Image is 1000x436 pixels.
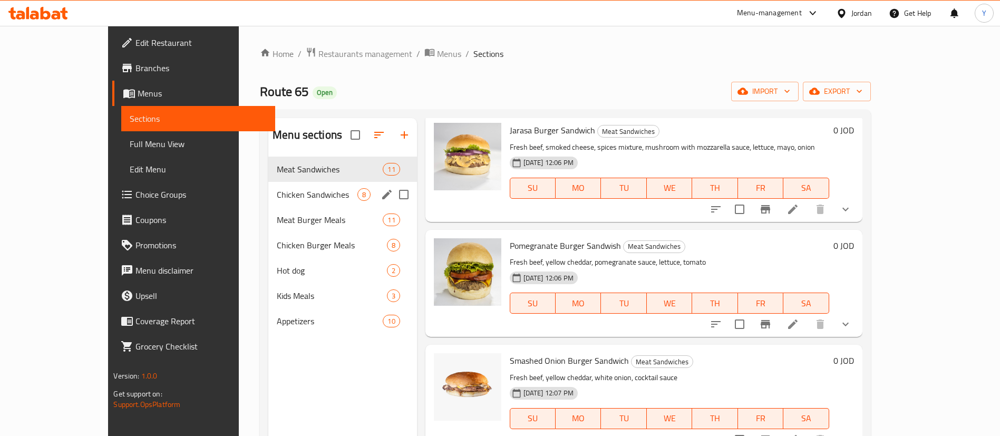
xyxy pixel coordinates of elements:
[268,258,417,283] div: Hot dog2
[473,47,503,60] span: Sections
[383,164,399,175] span: 11
[519,388,578,398] span: [DATE] 12:07 PM
[358,190,370,200] span: 8
[121,106,275,131] a: Sections
[788,296,824,311] span: SA
[510,122,595,138] span: Jarasa Burger Sandwich
[510,353,629,369] span: Smashed Onion Burger Sandwich
[808,312,833,337] button: delete
[277,315,383,327] span: Appetizers
[112,81,275,106] a: Menus
[753,312,778,337] button: Branch-specific-item
[510,238,621,254] span: Pomegranate Burger Sandwish
[387,264,400,277] div: items
[510,256,829,269] p: Fresh beef, yellow cheddar, pomegranate sauce, lettuce, tomato
[729,198,751,220] span: Select to update
[366,122,392,148] span: Sort sections
[833,123,854,138] h6: 0 JOD
[692,293,737,314] button: TH
[788,180,824,196] span: SA
[651,411,688,426] span: WE
[731,82,799,101] button: import
[112,308,275,334] a: Coverage Report
[387,266,400,276] span: 2
[514,180,551,196] span: SU
[113,369,139,383] span: Version:
[387,291,400,301] span: 3
[306,47,412,61] a: Restaurants management
[605,296,642,311] span: TU
[519,273,578,283] span: [DATE] 12:06 PM
[112,258,275,283] a: Menu disclaimer
[268,283,417,308] div: Kids Meals3
[729,313,751,335] span: Select to update
[112,232,275,258] a: Promotions
[113,398,180,411] a: Support.OpsPlatform
[556,293,601,314] button: MO
[510,178,556,199] button: SU
[383,316,399,326] span: 10
[808,197,833,222] button: delete
[313,88,337,97] span: Open
[112,283,275,308] a: Upsell
[135,188,267,201] span: Choice Groups
[112,334,275,359] a: Grocery Checklist
[112,207,275,232] a: Coupons
[788,411,824,426] span: SA
[135,264,267,277] span: Menu disclaimer
[434,353,501,421] img: Smashed Onion Burger Sandwich
[696,411,733,426] span: TH
[112,182,275,207] a: Choice Groups
[647,408,692,429] button: WE
[839,203,852,216] svg: Show Choices
[696,296,733,311] span: TH
[510,293,556,314] button: SU
[424,47,461,61] a: Menus
[692,408,737,429] button: TH
[740,85,790,98] span: import
[631,355,693,368] div: Meat Sandwiches
[383,214,400,226] div: items
[556,408,601,429] button: MO
[277,264,386,277] span: Hot dog
[135,239,267,251] span: Promotions
[268,182,417,207] div: Chicken Sandwiches8edit
[510,408,556,429] button: SU
[121,131,275,157] a: Full Menu View
[982,7,986,19] span: Y
[387,239,400,251] div: items
[416,47,420,60] li: /
[738,293,783,314] button: FR
[277,163,383,176] div: Meat Sandwiches
[135,315,267,327] span: Coverage Report
[130,163,267,176] span: Edit Menu
[560,411,597,426] span: MO
[624,240,685,253] span: Meat Sandwiches
[383,315,400,327] div: items
[383,163,400,176] div: items
[135,340,267,353] span: Grocery Checklist
[519,158,578,168] span: [DATE] 12:06 PM
[647,293,692,314] button: WE
[268,232,417,258] div: Chicken Burger Meals8
[605,180,642,196] span: TU
[379,187,395,202] button: edit
[277,239,386,251] span: Chicken Burger Meals
[601,293,646,314] button: TU
[811,85,862,98] span: export
[434,123,501,190] img: Jarasa Burger Sandwich
[647,178,692,199] button: WE
[130,138,267,150] span: Full Menu View
[696,180,733,196] span: TH
[597,125,659,138] div: Meat Sandwiches
[277,289,386,302] span: Kids Meals
[623,240,685,253] div: Meat Sandwiches
[121,157,275,182] a: Edit Menu
[383,215,399,225] span: 11
[268,207,417,232] div: Meat Burger Meals11
[742,411,779,426] span: FR
[560,180,597,196] span: MO
[277,188,357,201] span: Chicken Sandwiches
